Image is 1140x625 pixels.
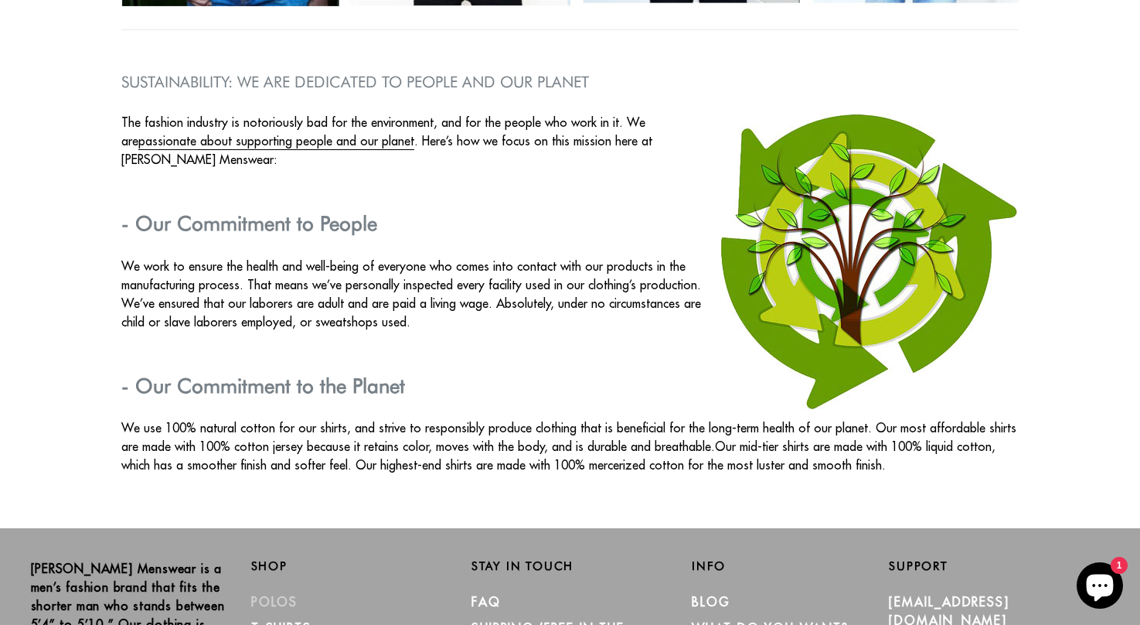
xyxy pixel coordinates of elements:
[714,113,1019,409] img: Sustainable mens shirts for short guys
[251,594,298,610] a: Polos
[121,418,1019,474] p: We use 100% natural cotton for our shirts, and strive to responsibly produce clothing that is ben...
[121,113,1019,169] p: The fashion industry is notoriously bad for the environment, and for the people who work in it. W...
[1072,562,1128,613] inbox-online-store-chat: Shopify online store chat
[121,211,1019,235] h3: - Our Commitment to People
[251,559,448,573] h2: Shop
[889,559,1109,573] h2: Support
[471,594,501,610] a: FAQ
[138,133,414,150] a: passionate about supporting people and our planet
[471,559,669,573] h2: Stay in Touch
[692,559,889,573] h2: Info
[121,374,1019,398] h3: - Our Commitment to the Planet
[121,257,1019,331] p: We work to ensure the health and well-being of everyone who comes into contact with our products ...
[121,73,589,91] span: Sustainability: We are Dedicated to People and Our Planet
[692,594,730,610] a: Blog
